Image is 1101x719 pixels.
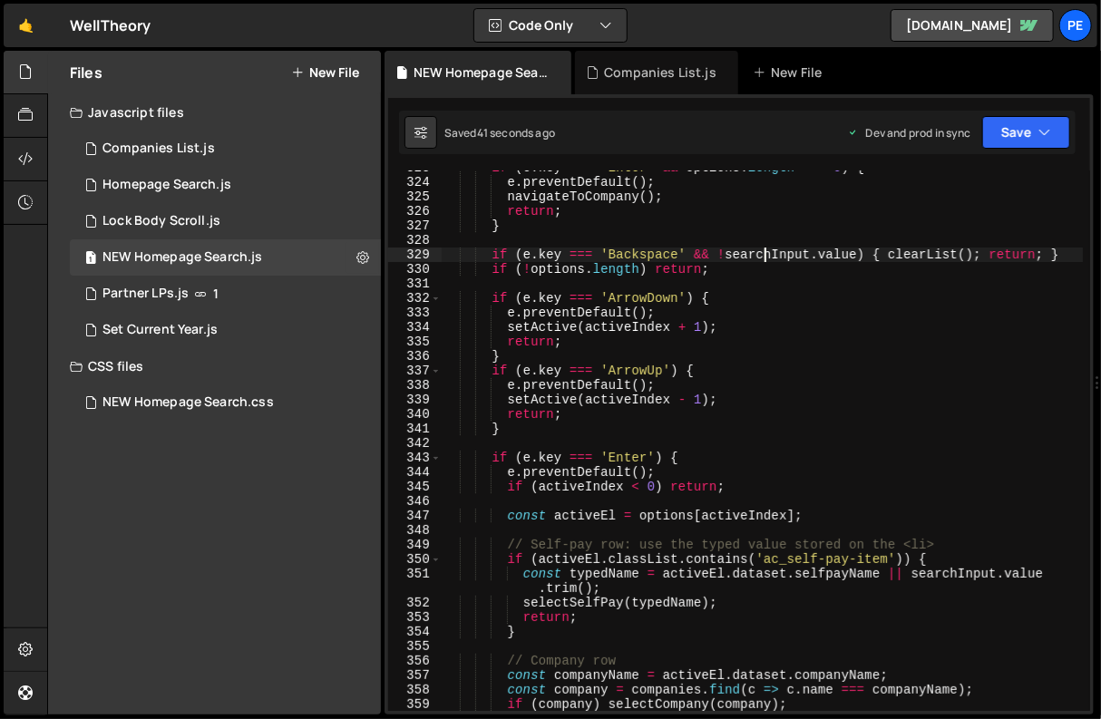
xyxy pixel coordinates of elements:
a: 🤙 [4,4,48,47]
div: 15879/44768.js [70,312,381,348]
div: Lock Body Scroll.js [102,213,220,229]
div: 346 [388,494,442,509]
button: Save [982,116,1070,149]
div: 15879/44968.js [70,239,381,276]
div: 358 [388,683,442,697]
div: Partner LPs.js [102,286,189,302]
div: 338 [388,378,442,393]
div: 15879/44993.js [70,131,381,167]
div: 342 [388,436,442,451]
div: 332 [388,291,442,306]
div: 343 [388,451,442,465]
div: 330 [388,262,442,277]
div: 347 [388,509,442,523]
div: 41 seconds ago [477,125,555,141]
div: 335 [388,335,442,349]
div: 352 [388,596,442,610]
div: Dev and prod in sync [848,125,971,141]
button: New File [291,65,359,80]
div: WellTheory [70,15,151,36]
div: 328 [388,233,442,248]
div: 355 [388,639,442,654]
a: Pe [1059,9,1092,42]
div: CSS files [48,348,381,384]
div: 349 [388,538,442,552]
div: 357 [388,668,442,683]
div: 359 [388,697,442,712]
div: Javascript files [48,94,381,131]
div: 326 [388,204,442,219]
div: 325 [388,189,442,204]
div: 324 [388,175,442,189]
div: 351 [388,567,442,596]
div: NEW Homepage Search.js [414,63,550,82]
div: 336 [388,349,442,364]
div: 337 [388,364,442,378]
div: 329 [388,248,442,262]
div: 334 [388,320,442,335]
div: Saved [444,125,555,141]
div: NEW Homepage Search.css [102,394,274,411]
div: 345 [388,480,442,494]
div: NEW Homepage Search.js [102,249,263,266]
button: Code Only [474,9,627,42]
div: 15879/42362.js [70,203,381,239]
div: 327 [388,219,442,233]
span: 1 [85,252,96,267]
div: New File [753,63,829,82]
span: 1 [213,287,219,301]
div: 333 [388,306,442,320]
div: 15879/44963.js [70,276,381,312]
div: Companies List.js [604,63,716,82]
div: 340 [388,407,442,422]
div: 15879/44969.css [70,384,381,421]
div: 348 [388,523,442,538]
div: Companies List.js [102,141,215,157]
div: 350 [388,552,442,567]
div: 353 [388,610,442,625]
div: 354 [388,625,442,639]
div: 331 [388,277,442,291]
div: 15879/44964.js [70,167,381,203]
div: 356 [388,654,442,668]
div: 341 [388,422,442,436]
h2: Files [70,63,102,83]
a: [DOMAIN_NAME] [891,9,1054,42]
div: 339 [388,393,442,407]
div: Set Current Year.js [102,322,218,338]
div: 344 [388,465,442,480]
div: Homepage Search.js [102,177,231,193]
